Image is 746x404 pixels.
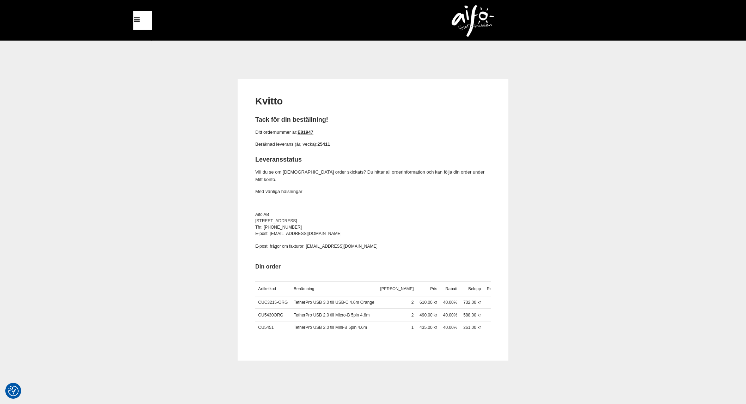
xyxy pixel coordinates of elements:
[443,325,458,330] span: 40.00%
[255,224,491,230] div: Tfn: [PHONE_NUMBER]
[294,300,374,305] a: TetherPro USB 3.0 till USB-C 4.6m Orange
[445,287,457,291] span: Rabatt
[463,313,476,318] span: 588.00
[420,300,433,305] span: 610.00
[443,300,458,305] span: 40.00%
[255,263,491,271] h3: Din order
[411,313,414,318] span: 2
[8,386,19,396] img: Revisit consent button
[411,325,414,330] span: 1
[258,300,288,305] a: CUC3215-ORG
[463,300,476,305] span: 732.00
[255,129,491,136] p: Ditt ordernummer är:
[255,169,491,183] p: Vill du se om [DEMOGRAPHIC_DATA] order skickats? Du hittar all orderinformation och kan följa din...
[317,141,330,147] strong: 25411
[258,313,283,318] a: CU5430ORG
[411,300,414,305] span: 2
[255,188,491,195] p: Med vänliga hälsningar
[255,115,491,124] h2: Tack för din beställning!
[294,313,369,318] a: TetherPro USB 2.0 till Micro-B 5pin 4.6m
[298,129,313,135] a: E81947
[430,287,437,291] span: Pris
[255,141,491,148] p: Beräknad leverans (år, vecka):
[294,325,367,330] a: TetherPro USB 2.0 till Mini-B 5pin 4.6m
[443,313,458,318] span: 40.00%
[255,243,491,249] div: E-post: frågor om fakturor: [EMAIL_ADDRESS][DOMAIN_NAME]
[468,287,481,291] span: Belopp
[258,325,274,330] a: CU5451
[420,313,433,318] span: 490.00
[8,385,19,397] button: Samtyckesinställningar
[487,287,500,291] span: Radera
[255,155,491,164] h2: Leveransstatus
[255,218,491,224] div: [STREET_ADDRESS]
[255,230,491,237] div: E-post: [EMAIL_ADDRESS][DOMAIN_NAME]
[380,287,414,291] span: [PERSON_NAME]
[452,5,494,37] img: logo.png
[463,325,476,330] span: 261.00
[420,325,433,330] span: 435.00
[255,95,491,108] h1: Kvitto
[258,287,276,291] span: Artikelkod
[294,287,314,291] span: Benämning
[255,211,491,218] div: Aifo AB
